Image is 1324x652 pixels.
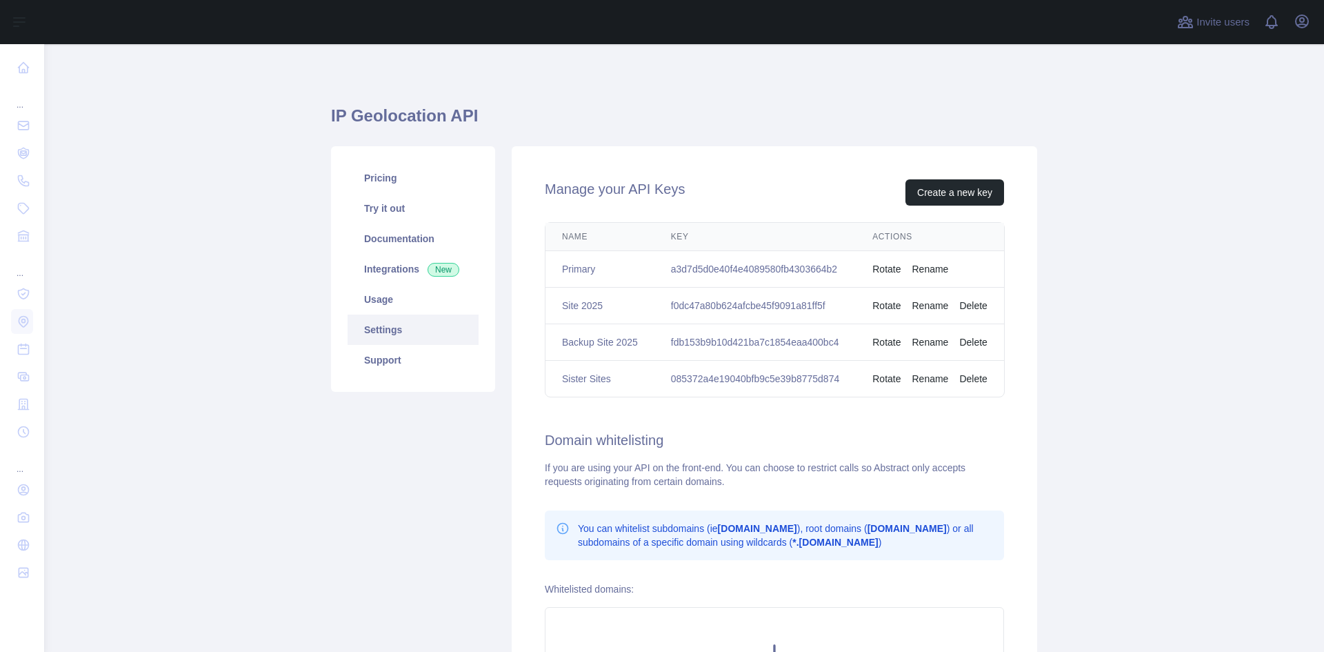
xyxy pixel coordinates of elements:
a: Integrations New [348,254,479,284]
td: a3d7d5d0e40f4e4089580fb4303664b2 [654,251,856,288]
th: Name [545,223,654,251]
b: [DOMAIN_NAME] [867,523,947,534]
button: Rename [912,335,948,349]
th: Actions [856,223,1004,251]
span: Invite users [1196,14,1250,30]
button: Rotate [872,335,901,349]
span: New [428,263,459,277]
button: Delete [959,299,987,313]
h1: IP Geolocation API [331,105,1037,138]
td: f0dc47a80b624afcbe45f9091a81ff5f [654,288,856,324]
td: 085372a4e19040bfb9c5e39b8775d874 [654,361,856,397]
button: Rotate [872,372,901,386]
button: Rename [912,262,948,276]
a: Usage [348,284,479,315]
td: Sister Sites [545,361,654,397]
div: ... [11,83,33,110]
button: Rename [912,372,948,386]
td: Site 2025 [545,288,654,324]
button: Delete [959,372,987,386]
div: ... [11,251,33,279]
a: Documentation [348,224,479,254]
h2: Domain whitelisting [545,431,1004,450]
button: Delete [959,335,987,349]
b: [DOMAIN_NAME] [718,523,797,534]
a: Pricing [348,163,479,193]
h2: Manage your API Keys [545,179,685,206]
td: Primary [545,251,654,288]
p: You can whitelist subdomains (ie ), root domains ( ) or all subdomains of a specific domain using... [578,522,993,549]
button: Rename [912,299,948,313]
a: Try it out [348,193,479,224]
div: ... [11,447,33,475]
b: *.[DOMAIN_NAME] [792,537,878,548]
button: Invite users [1174,11,1252,33]
a: Settings [348,315,479,345]
a: Support [348,345,479,375]
button: Rotate [872,299,901,313]
button: Create a new key [905,179,1004,206]
label: Whitelisted domains: [545,584,634,595]
td: fdb153b9b10d421ba7c1854eaa400bc4 [654,324,856,361]
td: Backup Site 2025 [545,324,654,361]
th: Key [654,223,856,251]
button: Rotate [872,262,901,276]
div: If you are using your API on the front-end. You can choose to restrict calls so Abstract only acc... [545,461,1004,488]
